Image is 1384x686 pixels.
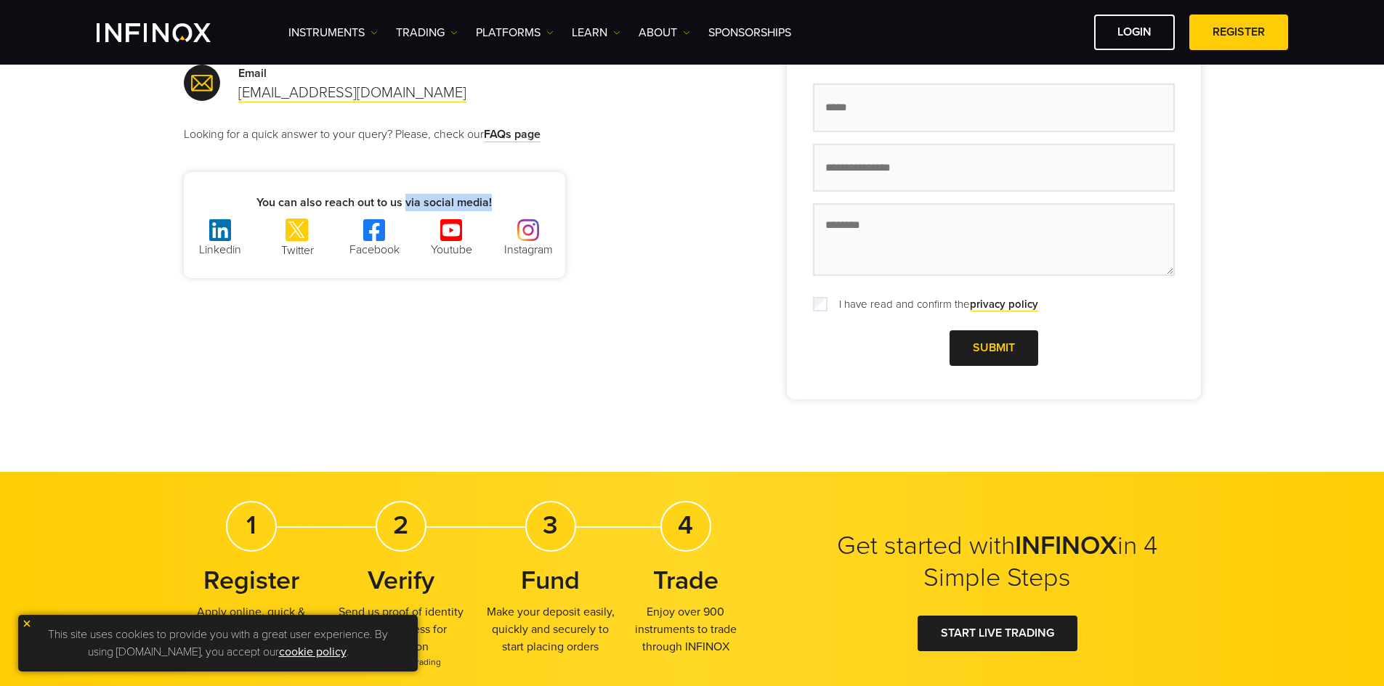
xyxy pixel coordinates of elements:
[492,241,564,258] p: Instagram
[1094,15,1175,50] a: LOGIN
[396,24,458,41] a: TRADING
[521,565,580,596] strong: Fund
[279,645,347,659] a: cookie policy
[238,66,267,81] strong: Email
[338,241,410,258] p: Facebook
[1015,530,1117,561] strong: INFINOX
[572,24,620,41] a: Learn
[203,565,299,596] strong: Register
[238,84,466,102] a: [EMAIL_ADDRESS][DOMAIN_NAME]
[918,616,1077,651] a: START LIVE TRADING
[543,510,558,541] strong: 3
[368,565,434,596] strong: Verify
[830,296,1038,313] label: I have read and confirm the
[708,24,791,41] a: SPONSORSHIPS
[22,618,32,629] img: yellow close icon
[970,298,1038,311] strong: privacy policy
[288,24,378,41] a: Instruments
[483,603,618,656] p: Make your deposit easily, quickly and securely to start placing orders
[97,23,245,42] a: INFINOX Logo
[184,603,319,638] p: Apply online, quick & simple registration
[639,24,690,41] a: ABOUT
[261,242,333,259] p: Twitter
[415,241,487,258] p: Youtube
[393,510,408,541] strong: 2
[333,603,469,669] p: Send us proof of identity and/or address for verification
[970,298,1038,311] a: privacy policy
[184,126,692,143] p: Looking for a quick answer to your query? Please, check our
[484,127,541,142] a: FAQs page
[653,565,719,596] strong: Trade
[618,603,753,656] p: Enjoy over 900 instruments to trade through INFINOX
[184,241,256,258] p: Linkedin
[950,330,1038,366] a: Submit
[476,24,554,41] a: PLATFORMS
[1189,15,1288,50] a: REGISTER
[25,622,410,664] p: This site uses cookies to provide you with a great user experience. By using [DOMAIN_NAME], you a...
[246,510,256,541] strong: 1
[816,530,1179,594] h2: Get started with in 4 Simple Steps
[678,510,693,541] strong: 4
[256,195,492,210] strong: You can also reach out to us via social media!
